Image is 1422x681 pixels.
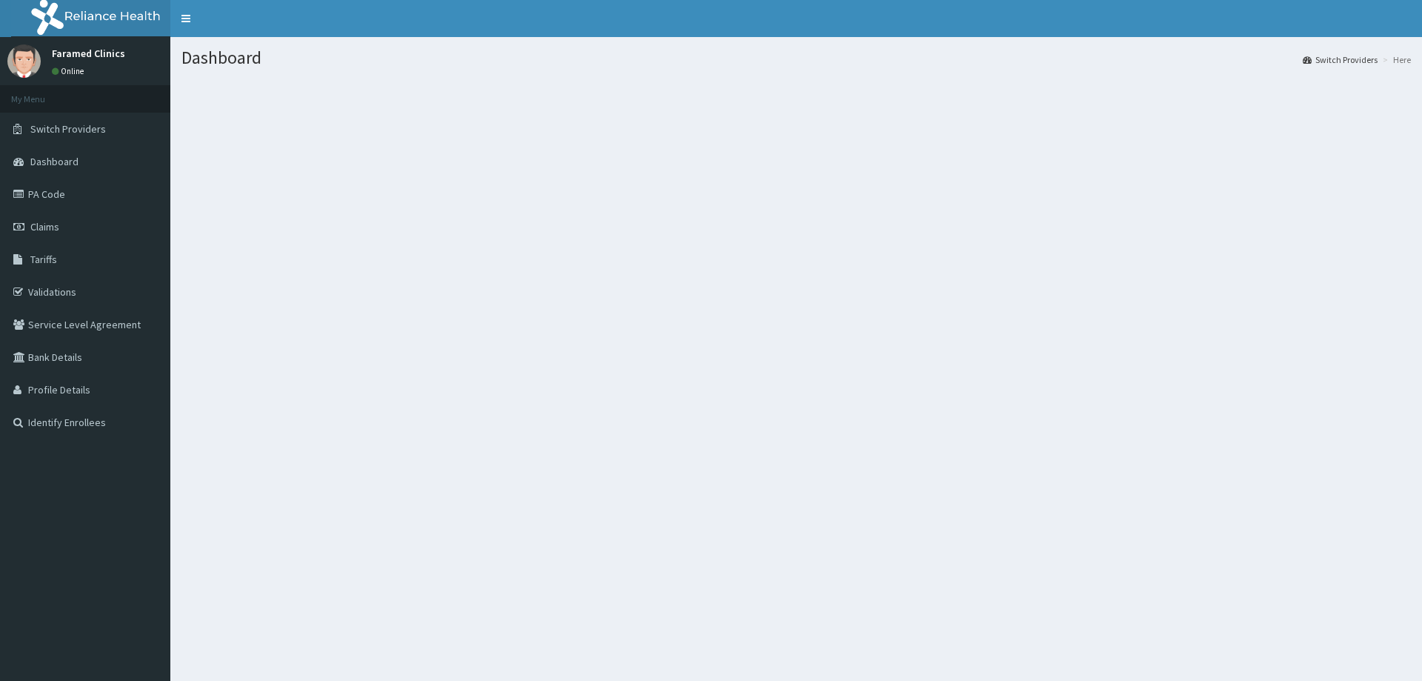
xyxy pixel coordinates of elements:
[30,220,59,233] span: Claims
[52,66,87,76] a: Online
[30,253,57,266] span: Tariffs
[1303,53,1378,66] a: Switch Providers
[30,122,106,136] span: Switch Providers
[1379,53,1411,66] li: Here
[30,155,79,168] span: Dashboard
[52,48,125,59] p: Faramed Clinics
[181,48,1411,67] h1: Dashboard
[7,44,41,78] img: User Image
